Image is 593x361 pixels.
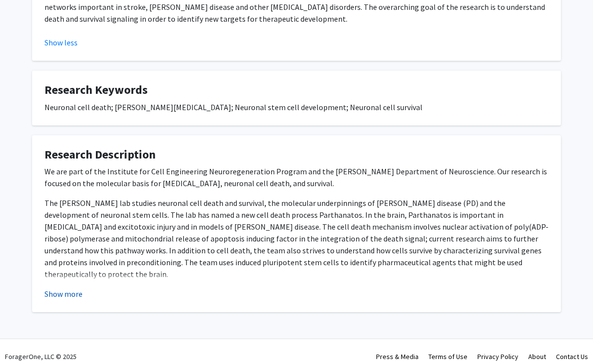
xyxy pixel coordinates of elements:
[44,165,549,189] p: We are part of the Institute for Cell Engineering Neuroregeneration Program and the [PERSON_NAME]...
[44,101,549,113] div: Neuronal cell death; [PERSON_NAME][MEDICAL_DATA]; Neuronal stem cell development; Neuronal cell s...
[44,83,549,97] h4: Research Keywords
[376,352,419,361] a: Press & Media
[528,352,546,361] a: About
[428,352,467,361] a: Terms of Use
[44,197,549,280] p: The [PERSON_NAME] lab studies neuronal cell death and survival, the molecular underpinnings of [P...
[7,317,42,354] iframe: Chat
[477,352,518,361] a: Privacy Policy
[44,288,83,300] button: Show more
[44,37,78,48] button: Show less
[556,352,588,361] a: Contact Us
[44,148,549,162] h4: Research Description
